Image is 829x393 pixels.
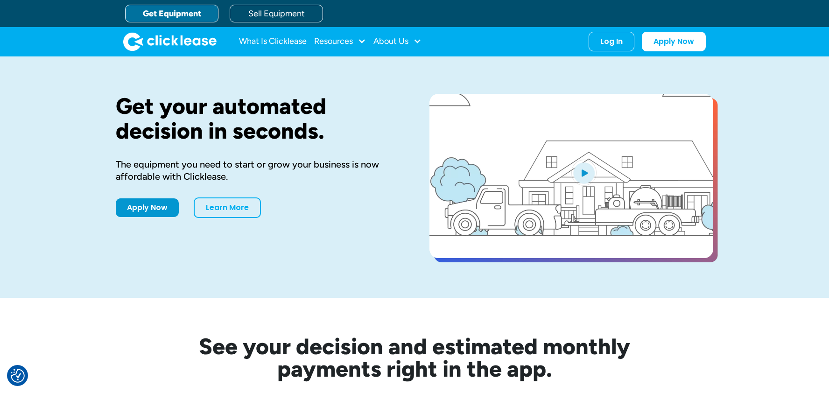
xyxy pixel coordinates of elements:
a: What Is Clicklease [239,32,307,51]
a: Get Equipment [125,5,218,22]
a: open lightbox [429,94,713,258]
img: Revisit consent button [11,369,25,383]
div: About Us [373,32,422,51]
div: Log In [600,37,623,46]
div: The equipment you need to start or grow your business is now affordable with Clicklease. [116,158,400,182]
a: Apply Now [642,32,706,51]
img: Clicklease logo [123,32,217,51]
a: home [123,32,217,51]
img: Blue play button logo on a light blue circular background [571,160,597,186]
button: Consent Preferences [11,369,25,383]
a: Apply Now [116,198,179,217]
h2: See your decision and estimated monthly payments right in the app. [153,335,676,380]
div: Resources [314,32,366,51]
h1: Get your automated decision in seconds. [116,94,400,143]
a: Learn More [194,197,261,218]
a: Sell Equipment [230,5,323,22]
